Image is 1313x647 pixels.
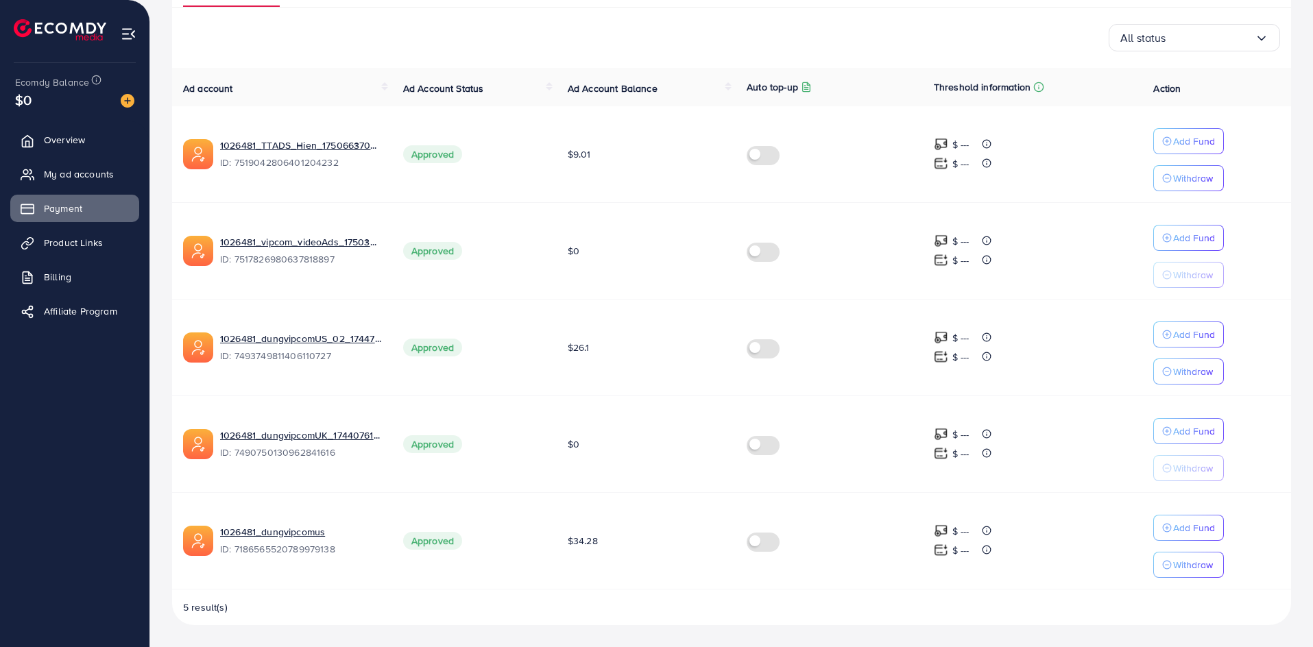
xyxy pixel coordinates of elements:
img: top-up amount [934,330,948,345]
button: Add Fund [1153,515,1224,541]
button: Withdraw [1153,165,1224,191]
img: top-up amount [934,253,948,267]
span: Approved [403,145,462,163]
div: <span class='underline'>1026481_vipcom_videoAds_1750380509111</span></br>7517826980637818897 [220,235,381,267]
a: 1026481_dungvipcomus [220,525,381,539]
span: Overview [44,133,85,147]
span: $0 [568,244,579,258]
p: $ --- [952,330,969,346]
a: Product Links [10,229,139,256]
p: $ --- [952,349,969,365]
p: Withdraw [1173,170,1213,186]
p: $ --- [952,542,969,559]
span: ID: 7186565520789979138 [220,542,381,556]
p: Add Fund [1173,326,1215,343]
a: 1026481_dungvipcomUS_02_1744774713900 [220,332,381,345]
a: Payment [10,195,139,222]
span: ID: 7493749811406110727 [220,349,381,363]
p: $ --- [952,156,969,172]
span: ID: 7517826980637818897 [220,252,381,266]
iframe: Chat [1255,585,1303,637]
p: $ --- [952,233,969,249]
img: top-up amount [934,524,948,538]
img: ic-ads-acc.e4c84228.svg [183,526,213,556]
p: $ --- [952,426,969,443]
span: Action [1153,82,1181,95]
button: Withdraw [1153,455,1224,481]
span: Billing [44,270,71,284]
button: Withdraw [1153,262,1224,288]
a: 1026481_vipcom_videoAds_1750380509111 [220,235,381,249]
span: All status [1120,27,1166,49]
span: $0 [568,437,579,451]
p: $ --- [952,523,969,539]
p: Threshold information [934,79,1031,95]
div: Search for option [1109,24,1280,51]
span: Ad Account Balance [568,82,658,95]
button: Withdraw [1153,552,1224,578]
p: $ --- [952,252,969,269]
a: Billing [10,263,139,291]
p: Withdraw [1173,267,1213,283]
span: Approved [403,435,462,453]
span: Ad account [183,82,233,95]
span: Affiliate Program [44,304,117,318]
a: 1026481_TTADS_Hien_1750663705167 [220,138,381,152]
input: Search for option [1166,27,1255,49]
span: $34.28 [568,534,598,548]
span: Approved [403,242,462,260]
span: Payment [44,202,82,215]
img: ic-ads-acc.e4c84228.svg [183,429,213,459]
img: top-up amount [934,234,948,248]
div: <span class='underline'>1026481_TTADS_Hien_1750663705167</span></br>7519042806401204232 [220,138,381,170]
div: <span class='underline'>1026481_dungvipcomUK_1744076183761</span></br>7490750130962841616 [220,428,381,460]
a: Overview [10,126,139,154]
a: 1026481_dungvipcomUK_1744076183761 [220,428,381,442]
img: top-up amount [934,156,948,171]
img: top-up amount [934,350,948,364]
p: Withdraw [1173,557,1213,573]
img: logo [14,19,106,40]
button: Withdraw [1153,358,1224,384]
button: Add Fund [1153,321,1224,347]
span: $26.1 [568,341,590,354]
p: Auto top-up [747,79,798,95]
img: image [121,94,134,108]
button: Add Fund [1153,418,1224,444]
span: My ad accounts [44,167,114,181]
p: Add Fund [1173,520,1215,536]
img: ic-ads-acc.e4c84228.svg [183,236,213,266]
p: Add Fund [1173,423,1215,439]
span: ID: 7519042806401204232 [220,156,381,169]
img: top-up amount [934,427,948,441]
img: menu [121,26,136,42]
img: top-up amount [934,137,948,151]
button: Add Fund [1153,128,1224,154]
p: Add Fund [1173,133,1215,149]
span: Product Links [44,236,103,249]
img: top-up amount [934,543,948,557]
img: top-up amount [934,446,948,461]
p: $ --- [952,445,969,462]
span: ID: 7490750130962841616 [220,445,381,459]
p: Withdraw [1173,363,1213,380]
span: Approved [403,532,462,550]
a: My ad accounts [10,160,139,188]
span: Approved [403,339,462,356]
img: ic-ads-acc.e4c84228.svg [183,332,213,363]
button: Add Fund [1153,225,1224,251]
span: $9.01 [568,147,591,161]
div: <span class='underline'>1026481_dungvipcomus</span></br>7186565520789979138 [220,525,381,557]
img: ic-ads-acc.e4c84228.svg [183,139,213,169]
p: Withdraw [1173,460,1213,476]
span: Ad Account Status [403,82,484,95]
span: 5 result(s) [183,600,228,614]
span: $0 [15,90,32,110]
div: <span class='underline'>1026481_dungvipcomUS_02_1744774713900</span></br>7493749811406110727 [220,332,381,363]
p: $ --- [952,136,969,153]
p: Add Fund [1173,230,1215,246]
span: Ecomdy Balance [15,75,89,89]
a: Affiliate Program [10,297,139,325]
